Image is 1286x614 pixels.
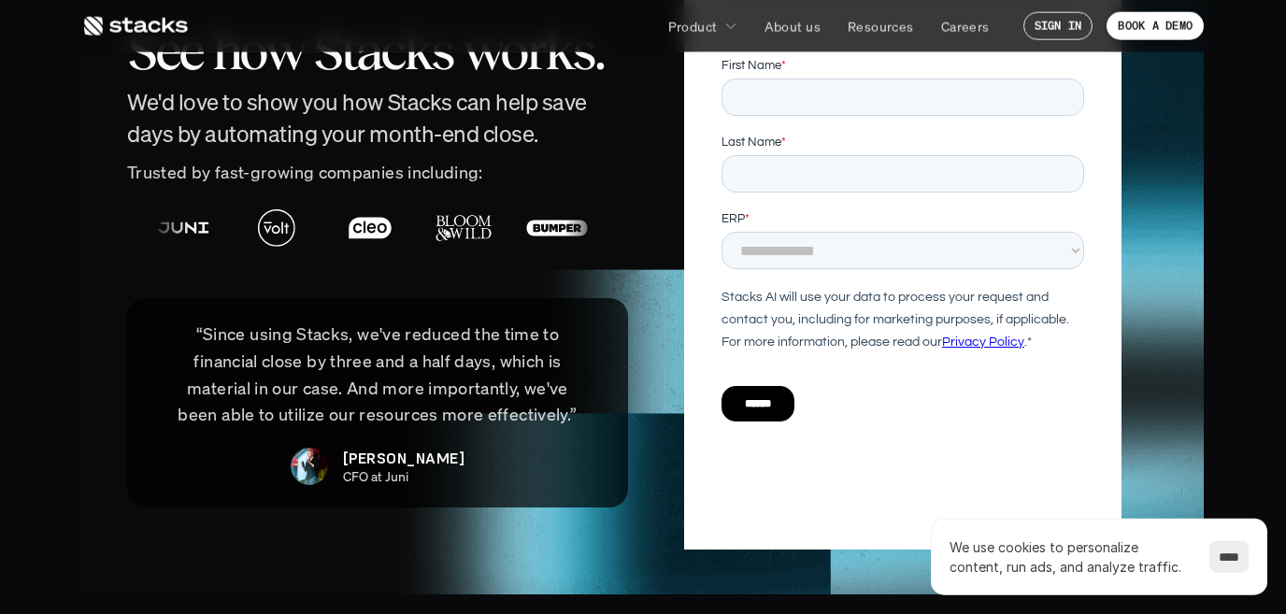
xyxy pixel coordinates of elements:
a: Careers [930,9,1001,43]
p: We use cookies to personalize content, run ads, and analyze traffic. [950,537,1191,577]
h4: We'd love to show you how Stacks can help save days by automating your month-end close. [127,87,628,150]
p: BOOK A DEMO [1118,20,1193,33]
p: [PERSON_NAME] [343,447,464,469]
a: BOOK A DEMO [1107,12,1204,40]
p: Resources [848,17,914,36]
p: CFO at Juni [343,469,408,485]
p: Careers [941,17,990,36]
a: SIGN IN [1023,12,1093,40]
p: SIGN IN [1035,20,1082,33]
p: “Since using Stacks, we've reduced the time to financial close by three and a half days, which is... [155,321,600,428]
p: About us [764,17,821,36]
h2: See how Stacks works. [127,25,628,78]
a: About us [753,9,832,43]
p: Trusted by fast-growing companies including: [127,159,628,186]
a: Resources [836,9,925,43]
p: Product [668,17,718,36]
